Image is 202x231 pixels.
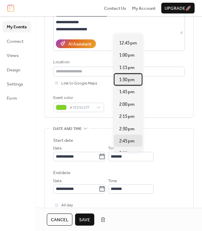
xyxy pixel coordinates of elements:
[3,64,31,75] a: Design
[104,5,126,11] a: Contact Us
[53,178,62,185] span: Date
[132,5,156,11] a: My Account
[119,101,135,108] span: 2:00 pm
[119,150,135,157] span: 3:00 pm
[51,217,68,223] span: Cancel
[7,4,14,12] img: logo
[104,5,126,12] span: Contact Us
[53,137,73,144] div: Start date
[3,50,31,61] a: Views
[7,81,23,88] span: Settings
[53,95,103,101] div: Event color
[3,93,31,103] a: Form
[108,145,117,152] span: Time
[119,52,135,59] span: 1:00 pm
[53,145,62,152] span: Date
[119,138,135,144] span: 2:45 pm
[7,38,24,45] span: Connect
[61,80,97,87] span: Link to Google Maps
[61,202,73,209] span: All day
[56,39,96,48] button: AI Assistant
[53,59,183,66] div: Location
[161,3,195,13] button: Upgrade🚀
[132,5,156,12] span: My Account
[69,104,93,111] span: #7ED321FF
[3,78,31,89] a: Settings
[119,76,135,83] span: 1:30 pm
[119,64,135,71] span: 1:15 pm
[7,52,19,59] span: Views
[7,95,17,102] span: Form
[119,40,137,46] span: 12:45 pm
[119,126,135,132] span: 2:30 pm
[3,36,31,46] a: Connect
[108,178,117,185] span: Time
[7,67,20,73] span: Design
[3,21,31,32] a: My Events
[68,41,91,47] div: AI Assistant
[53,169,70,176] div: End date
[53,126,82,132] span: Date and time
[75,213,94,226] button: Save
[165,5,191,12] span: Upgrade 🚀
[7,24,27,30] span: My Events
[79,217,90,223] span: Save
[119,89,135,95] span: 1:45 pm
[47,213,72,226] button: Cancel
[119,113,135,120] span: 2:15 pm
